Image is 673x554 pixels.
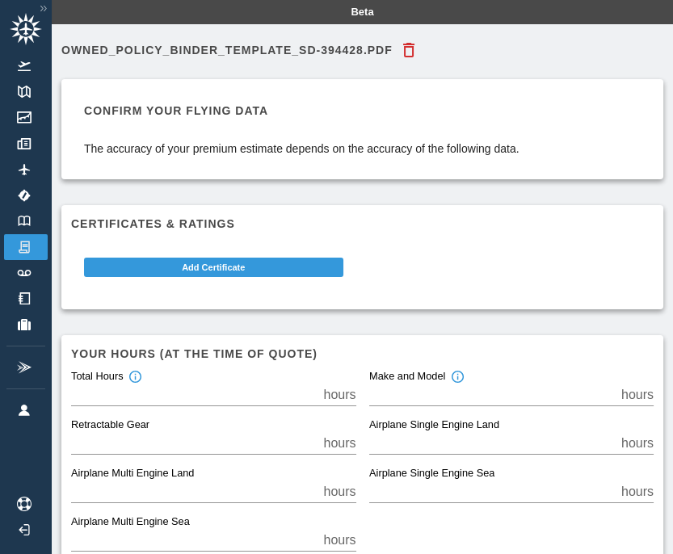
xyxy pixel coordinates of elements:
[128,370,142,384] svg: Total hours in fixed-wing aircraft
[71,418,149,433] label: Retractable Gear
[71,467,194,481] label: Airplane Multi Engine Land
[323,482,355,502] p: hours
[84,102,641,120] h6: Confirm your flying data
[450,370,465,384] svg: Total hours in the make and model of the insured aircraft
[71,345,654,363] h6: Your hours (at the time of quote)
[621,482,654,502] p: hours
[323,434,355,453] p: hours
[61,44,393,56] h6: Owned_Policy_Binder_Template_SD-394428.pdf
[71,370,142,384] div: Total Hours
[71,215,654,233] h6: Certificates & Ratings
[369,370,465,384] div: Make and Model
[621,385,654,405] p: hours
[84,258,343,277] button: Add Certificate
[323,531,355,550] p: hours
[369,418,499,433] label: Airplane Single Engine Land
[621,434,654,453] p: hours
[369,467,494,481] label: Airplane Single Engine Sea
[84,141,641,157] p: The accuracy of your premium estimate depends on the accuracy of the following data.
[323,385,355,405] p: hours
[71,515,190,530] label: Airplane Multi Engine Sea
